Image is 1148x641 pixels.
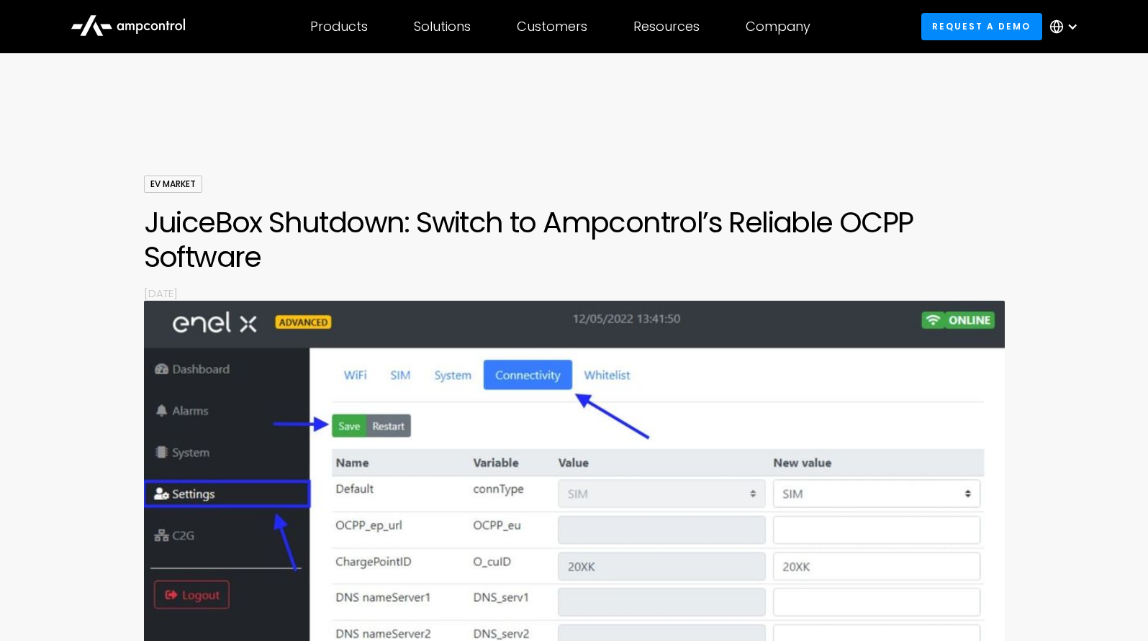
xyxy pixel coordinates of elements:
h1: JuiceBox Shutdown: Switch to Ampcontrol’s Reliable OCPP Software [144,205,1005,274]
div: Resources [633,19,700,35]
div: Customers [517,19,587,35]
a: Request a demo [921,13,1042,40]
div: Products [310,19,368,35]
div: Company [746,19,810,35]
div: EV Market [144,176,202,193]
div: Solutions [414,19,471,35]
p: [DATE] [144,286,1005,301]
